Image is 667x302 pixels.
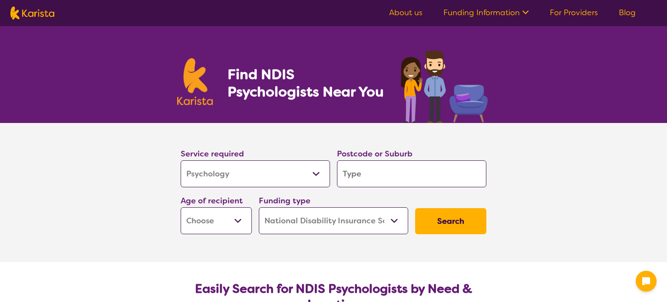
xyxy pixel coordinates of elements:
[10,7,54,20] img: Karista logo
[337,160,486,187] input: Type
[177,58,213,105] img: Karista logo
[619,7,636,18] a: Blog
[228,66,388,100] h1: Find NDIS Psychologists Near You
[181,196,243,206] label: Age of recipient
[181,149,244,159] label: Service required
[389,7,423,18] a: About us
[337,149,413,159] label: Postcode or Suburb
[398,47,490,123] img: psychology
[443,7,529,18] a: Funding Information
[550,7,598,18] a: For Providers
[415,208,486,234] button: Search
[259,196,310,206] label: Funding type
